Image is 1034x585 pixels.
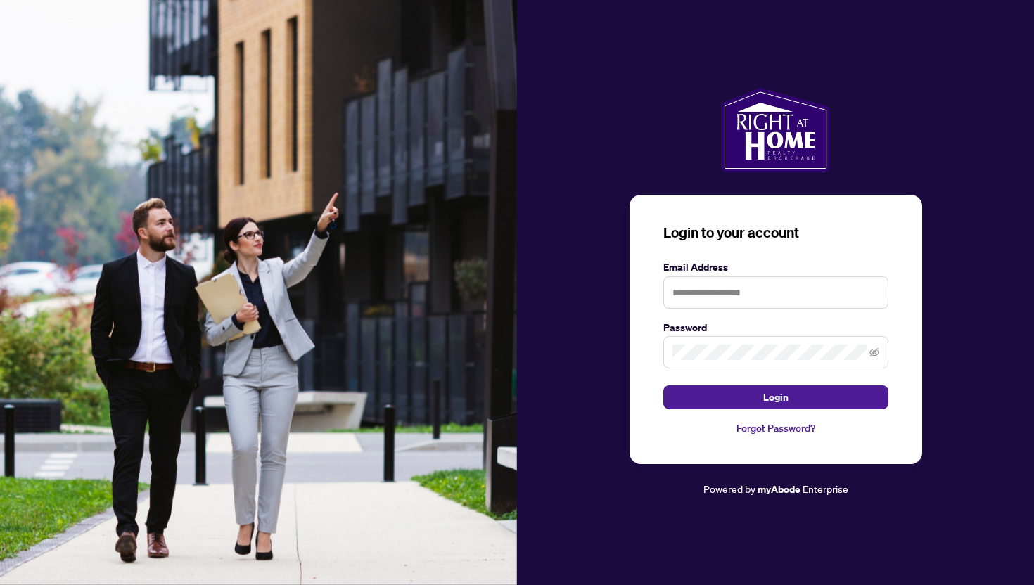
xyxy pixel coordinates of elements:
span: eye-invisible [869,347,879,357]
span: Enterprise [803,482,848,495]
label: Password [663,320,888,335]
span: Login [763,386,789,409]
button: Login [663,385,888,409]
span: Powered by [703,482,755,495]
h3: Login to your account [663,223,888,243]
img: ma-logo [721,88,830,172]
label: Email Address [663,259,888,275]
a: Forgot Password? [663,420,888,436]
a: myAbode [758,482,800,497]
